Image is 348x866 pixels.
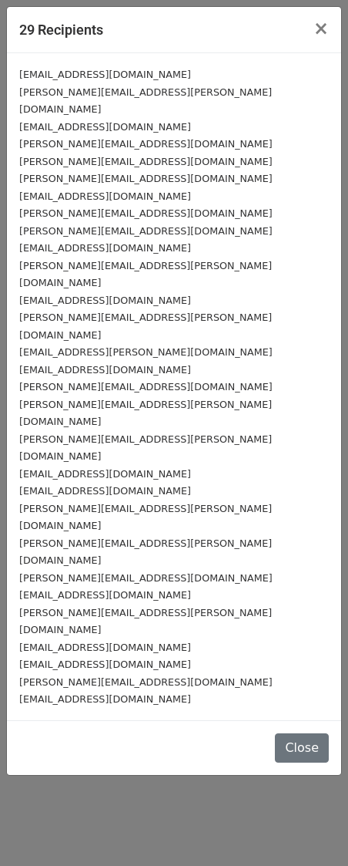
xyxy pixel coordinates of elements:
[19,312,272,341] small: [PERSON_NAME][EMAIL_ADDRESS][PERSON_NAME][DOMAIN_NAME]
[271,792,348,866] iframe: Chat Widget
[19,69,191,80] small: [EMAIL_ADDRESS][DOMAIN_NAME]
[19,607,272,636] small: [PERSON_NAME][EMAIL_ADDRESS][PERSON_NAME][DOMAIN_NAME]
[19,693,191,705] small: [EMAIL_ADDRESS][DOMAIN_NAME]
[19,503,272,532] small: [PERSON_NAME][EMAIL_ADDRESS][PERSON_NAME][DOMAIN_NAME]
[19,485,191,497] small: [EMAIL_ADDRESS][DOMAIN_NAME]
[19,537,272,567] small: [PERSON_NAME][EMAIL_ADDRESS][PERSON_NAME][DOMAIN_NAME]
[19,642,191,653] small: [EMAIL_ADDRESS][DOMAIN_NAME]
[19,121,191,133] small: [EMAIL_ADDRESS][DOMAIN_NAME]
[19,207,273,219] small: [PERSON_NAME][EMAIL_ADDRESS][DOMAIN_NAME]
[19,242,191,254] small: [EMAIL_ADDRESS][DOMAIN_NAME]
[19,572,273,584] small: [PERSON_NAME][EMAIL_ADDRESS][DOMAIN_NAME]
[19,676,273,688] small: [PERSON_NAME][EMAIL_ADDRESS][DOMAIN_NAME]
[19,190,191,202] small: [EMAIL_ADDRESS][DOMAIN_NAME]
[19,346,273,358] small: [EMAIL_ADDRESS][PERSON_NAME][DOMAIN_NAME]
[19,19,103,40] h5: 29 Recipients
[275,733,329,763] button: Close
[19,659,191,670] small: [EMAIL_ADDRESS][DOMAIN_NAME]
[301,7,341,50] button: Close
[19,295,191,306] small: [EMAIL_ADDRESS][DOMAIN_NAME]
[19,260,272,289] small: [PERSON_NAME][EMAIL_ADDRESS][PERSON_NAME][DOMAIN_NAME]
[19,156,273,167] small: [PERSON_NAME][EMAIL_ADDRESS][DOMAIN_NAME]
[313,18,329,39] span: ×
[19,138,273,150] small: [PERSON_NAME][EMAIL_ADDRESS][DOMAIN_NAME]
[19,433,272,463] small: [PERSON_NAME][EMAIL_ADDRESS][PERSON_NAME][DOMAIN_NAME]
[19,364,191,376] small: [EMAIL_ADDRESS][DOMAIN_NAME]
[19,381,273,393] small: [PERSON_NAME][EMAIL_ADDRESS][DOMAIN_NAME]
[19,399,272,428] small: [PERSON_NAME][EMAIL_ADDRESS][PERSON_NAME][DOMAIN_NAME]
[19,173,273,184] small: [PERSON_NAME][EMAIL_ADDRESS][DOMAIN_NAME]
[19,589,191,601] small: [EMAIL_ADDRESS][DOMAIN_NAME]
[19,468,191,480] small: [EMAIL_ADDRESS][DOMAIN_NAME]
[19,225,273,237] small: [PERSON_NAME][EMAIL_ADDRESS][DOMAIN_NAME]
[19,86,272,116] small: [PERSON_NAME][EMAIL_ADDRESS][PERSON_NAME][DOMAIN_NAME]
